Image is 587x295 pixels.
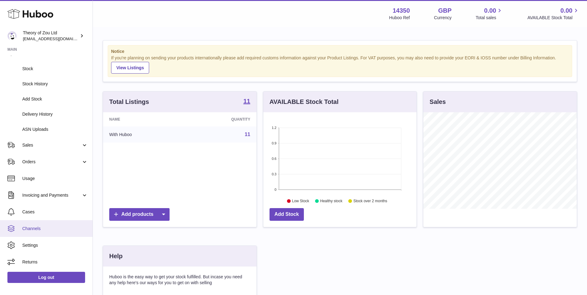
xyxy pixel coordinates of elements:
[272,172,276,176] text: 0.3
[292,199,309,203] text: Low Stock
[23,30,79,42] div: Theory of Zou Ltd
[111,49,569,54] strong: Notice
[111,55,569,74] div: If you're planning on sending your products internationally please add required customs informati...
[476,15,503,21] span: Total sales
[22,159,81,165] span: Orders
[389,15,410,21] div: Huboo Ref
[393,6,410,15] strong: 14350
[272,126,276,130] text: 1.2
[22,66,88,72] span: Stock
[484,6,496,15] span: 0.00
[22,126,88,132] span: ASN Uploads
[22,111,88,117] span: Delivery History
[272,141,276,145] text: 0.9
[184,112,256,126] th: Quantity
[111,62,149,74] a: View Listings
[438,6,451,15] strong: GBP
[23,36,91,41] span: [EMAIL_ADDRESS][DOMAIN_NAME]
[274,188,276,191] text: 0
[109,208,170,221] a: Add products
[22,226,88,232] span: Channels
[109,252,123,260] h3: Help
[22,209,88,215] span: Cases
[22,81,88,87] span: Stock History
[109,274,250,286] p: Huboo is the easy way to get your stock fulfilled. But incase you need any help here's our ways f...
[22,192,81,198] span: Invoicing and Payments
[353,199,387,203] text: Stock over 2 months
[103,112,184,126] th: Name
[22,142,81,148] span: Sales
[243,98,250,105] a: 11
[103,126,184,143] td: With Huboo
[434,15,452,21] div: Currency
[270,208,304,221] a: Add Stock
[429,98,446,106] h3: Sales
[22,96,88,102] span: Add Stock
[560,6,572,15] span: 0.00
[270,98,339,106] h3: AVAILABLE Stock Total
[22,242,88,248] span: Settings
[527,6,580,21] a: 0.00 AVAILABLE Stock Total
[243,98,250,104] strong: 11
[22,176,88,182] span: Usage
[527,15,580,21] span: AVAILABLE Stock Total
[476,6,503,21] a: 0.00 Total sales
[7,31,17,41] img: internalAdmin-14350@internal.huboo.com
[272,157,276,160] text: 0.6
[245,132,250,137] a: 11
[109,98,149,106] h3: Total Listings
[7,272,85,283] a: Log out
[22,259,88,265] span: Returns
[320,199,343,203] text: Healthy stock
